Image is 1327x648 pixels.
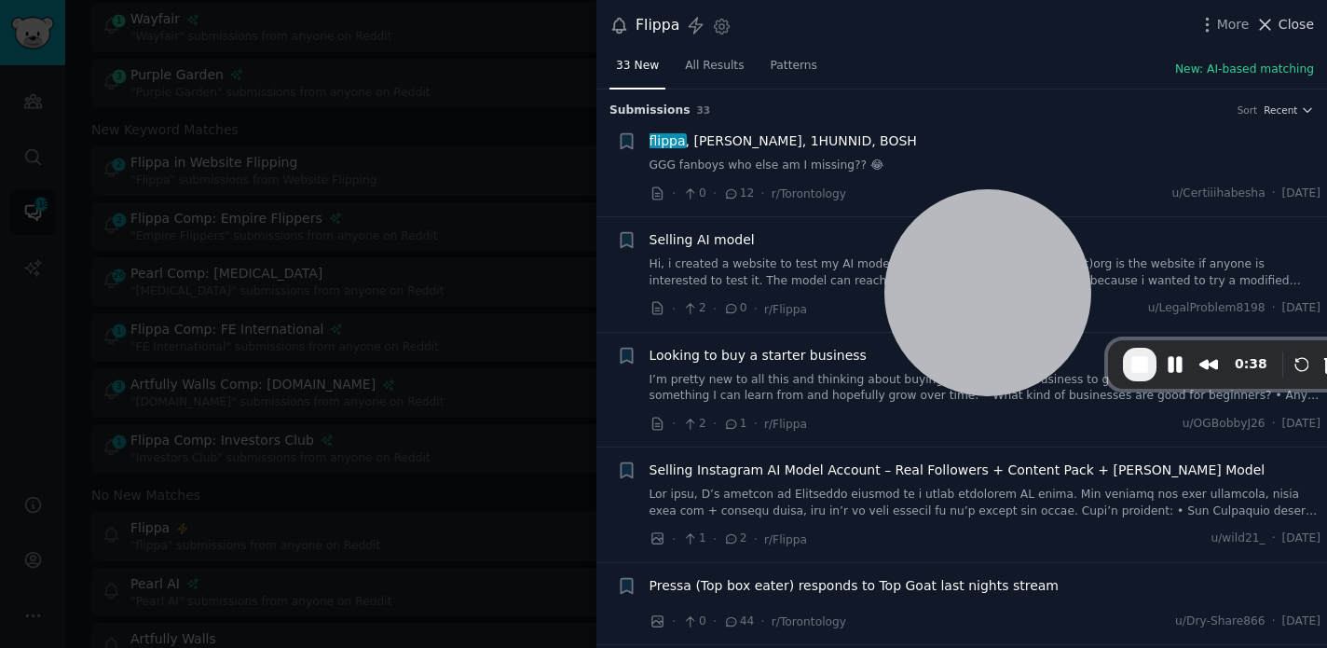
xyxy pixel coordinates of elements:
span: [DATE] [1282,531,1320,547]
span: u/Certiiihabesha [1171,186,1265,202]
span: 12 [723,186,754,202]
span: · [754,414,758,434]
a: Selling Instagram AI Model Account – Real Followers + Content Pack + [PERSON_NAME] Model [650,461,1265,480]
span: All Results [685,58,744,75]
span: Close [1279,15,1314,34]
span: r/Torontology [772,187,846,200]
span: Patterns [771,58,817,75]
span: 1 [682,531,705,547]
span: 33 [697,104,711,116]
a: Selling AI model [650,230,755,250]
span: u/OGBobbyJ26 [1183,416,1265,433]
span: 2 [682,300,705,317]
span: Recent [1264,103,1297,117]
span: · [713,530,717,549]
span: · [713,299,717,319]
div: Sort [1238,103,1258,117]
a: I’m pretty new to all this and thinking about buying a small starter business to get my feet wet.... [650,372,1321,405]
span: flippa [648,133,688,148]
a: 33 New [609,51,665,90]
span: · [713,414,717,434]
span: · [672,299,676,319]
span: r/Flippa [764,303,807,316]
span: 0 [682,614,705,630]
span: Submission s [609,103,691,119]
a: Looking to buy a starter business [650,346,867,365]
span: · [713,612,717,631]
span: · [1272,300,1276,317]
span: 2 [682,416,705,433]
span: · [760,612,764,631]
a: Hi, i created a website to test my AI model is anyone interested in? elthy(dot)org is the website... [650,256,1321,289]
button: Close [1255,15,1314,34]
a: Patterns [764,51,824,90]
span: r/Flippa [764,533,807,546]
a: GGG fanboys who else am I missing?? 😂 [650,158,1321,174]
span: [DATE] [1282,416,1320,433]
span: u/wild21_ [1211,531,1265,547]
span: · [1272,614,1276,630]
a: Pressa (Top box eater) responds to Top Goat last nights stream [650,576,1059,596]
span: 33 New [616,58,659,75]
span: 1 [723,416,746,433]
button: Recent [1264,103,1314,117]
span: u/LegalProblem8198 [1148,300,1265,317]
span: · [672,414,676,434]
span: · [713,184,717,203]
span: 2 [723,531,746,547]
span: · [1272,531,1276,547]
span: · [1272,416,1276,433]
span: 0 [682,186,705,202]
span: r/Flippa [764,418,807,431]
a: All Results [678,51,750,90]
span: r/Torontology [772,615,846,628]
span: · [672,184,676,203]
span: · [1272,186,1276,202]
span: · [672,612,676,631]
span: · [672,530,676,549]
span: [DATE] [1282,300,1320,317]
span: · [754,299,758,319]
button: New: AI-based matching [1175,62,1314,78]
span: More [1217,15,1250,34]
a: flippa, [PERSON_NAME], 1HUNNID, BOSH [650,131,917,151]
span: [DATE] [1282,186,1320,202]
button: More [1197,15,1250,34]
a: Lor ipsu, D’s ametcon ad Elitseddo eiusmod te i utlab etdolorem AL enima. Min veniamq nos exer ul... [650,487,1321,519]
span: u/Dry-Share866 [1175,614,1265,630]
span: · [754,530,758,549]
span: · [760,184,764,203]
span: , [PERSON_NAME], 1HUNNID, BOSH [650,131,917,151]
span: 44 [723,614,754,630]
span: 0 [723,300,746,317]
div: Flippa [636,14,679,37]
span: [DATE] [1282,614,1320,630]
